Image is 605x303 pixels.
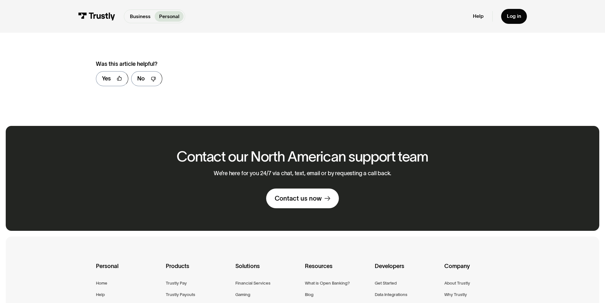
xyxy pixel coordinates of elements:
p: Personal [159,13,179,20]
a: About Trustly [444,279,470,287]
a: No [131,71,162,86]
a: Gaming [235,291,250,298]
div: Developers [375,262,439,279]
a: Help [473,13,484,19]
p: Business [130,13,151,20]
a: Data Integrations [375,291,407,298]
a: Help [96,291,105,298]
div: Contact us now [275,194,322,203]
a: Trustly Payouts [166,291,195,298]
a: Personal [155,11,184,22]
h2: Contact our North American support team [177,149,428,164]
p: We’re here for you 24/7 via chat, text, email or by requesting a call back. [214,170,392,177]
div: Yes [102,74,111,83]
a: Financial Services [235,279,271,287]
img: Trustly Logo [78,12,115,20]
a: Business [125,11,155,22]
a: Why Trustly [444,291,467,298]
div: Was this article helpful? [96,60,346,68]
a: Get Started [375,279,397,287]
a: Yes [96,71,128,86]
div: Personal [96,262,160,279]
div: Products [166,262,230,279]
a: Contact us now [266,189,339,208]
div: No [137,74,145,83]
a: Trustly Pay [166,279,187,287]
a: Log in [501,9,527,24]
a: What is Open Banking? [305,279,350,287]
a: Home [96,279,107,287]
div: Resources [305,262,369,279]
div: Solutions [235,262,300,279]
div: Company [444,262,509,279]
a: Blog [305,291,313,298]
div: Log in [507,13,521,19]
